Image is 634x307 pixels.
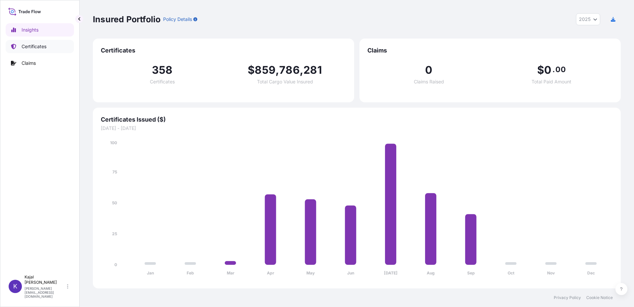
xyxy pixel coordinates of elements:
[6,40,74,53] a: Certificates
[427,270,435,275] tspan: Aug
[532,79,571,84] span: Total Paid Amount
[22,60,36,66] p: Claims
[6,56,74,70] a: Claims
[279,65,300,75] span: 786
[414,79,444,84] span: Claims Raised
[101,47,346,54] span: Certificates
[93,14,160,25] p: Insured Portfolio
[163,16,192,23] p: Policy Details
[22,43,46,50] p: Certificates
[25,286,66,298] p: [PERSON_NAME][EMAIL_ADDRESS][DOMAIN_NAME]
[276,65,279,75] span: ,
[255,65,276,75] span: 859
[508,270,515,275] tspan: Oct
[227,270,234,275] tspan: Mar
[110,140,117,145] tspan: 100
[13,283,17,290] span: K
[576,13,600,25] button: Year Selector
[347,270,354,275] tspan: Jun
[367,47,613,54] span: Claims
[22,27,38,33] p: Insights
[544,65,551,75] span: 0
[257,79,313,84] span: Total Cargo Value Insured
[25,274,66,285] p: Kajal [PERSON_NAME]
[300,65,303,75] span: ,
[112,200,117,205] tspan: 50
[152,65,173,75] span: 358
[303,65,322,75] span: 281
[147,270,154,275] tspan: Jan
[187,270,194,275] tspan: Feb
[587,270,595,275] tspan: Dec
[101,116,613,124] span: Certificates Issued ($)
[112,231,117,236] tspan: 25
[554,295,581,300] a: Privacy Policy
[537,65,544,75] span: $
[555,67,565,72] span: 00
[114,262,117,267] tspan: 0
[248,65,255,75] span: $
[579,16,591,23] span: 2025
[425,65,432,75] span: 0
[552,67,555,72] span: .
[6,23,74,37] a: Insights
[547,270,555,275] tspan: Nov
[150,79,175,84] span: Certificates
[101,125,613,132] span: [DATE] - [DATE]
[467,270,475,275] tspan: Sep
[267,270,274,275] tspan: Apr
[112,169,117,174] tspan: 75
[384,270,398,275] tspan: [DATE]
[306,270,315,275] tspan: May
[586,295,613,300] a: Cookie Notice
